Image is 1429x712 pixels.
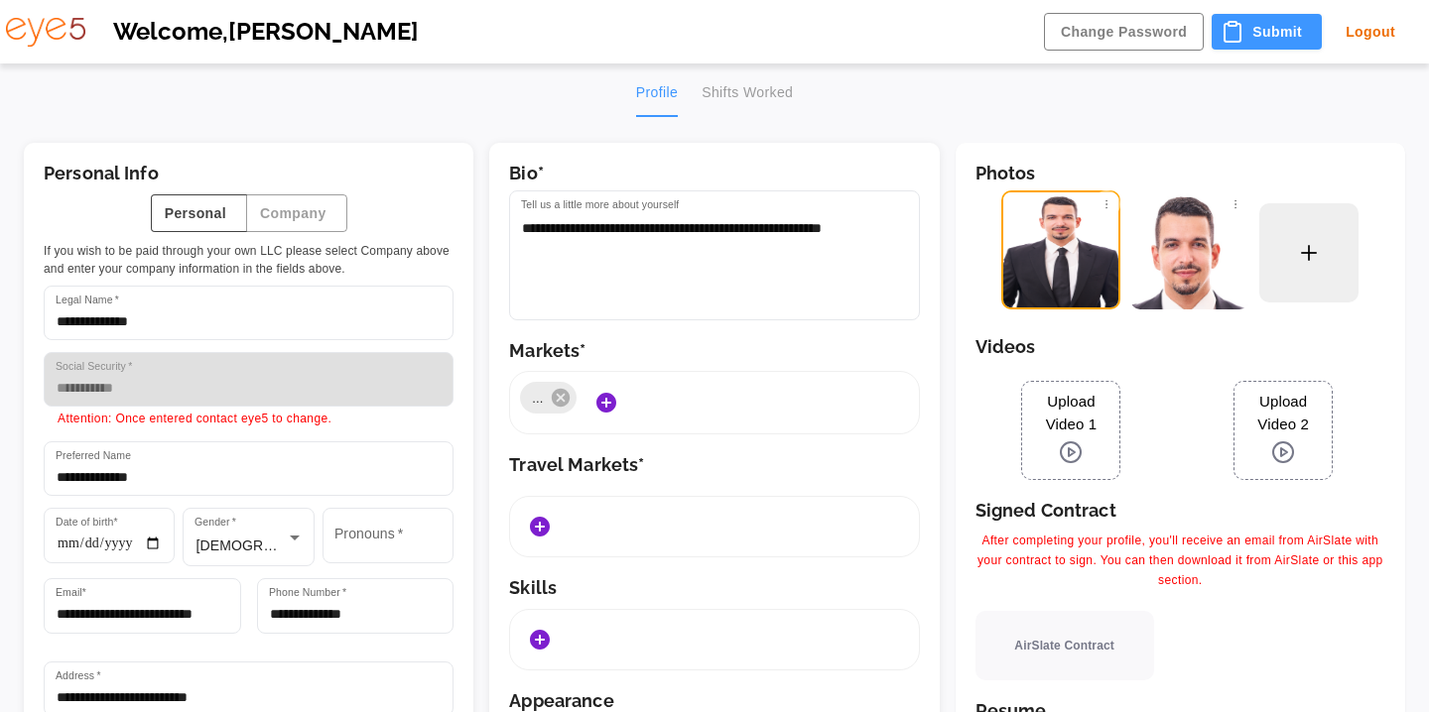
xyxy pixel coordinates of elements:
[1032,391,1109,435] span: Upload Video 1
[56,359,132,374] label: Social Security
[520,389,555,409] span: ...
[521,197,679,212] label: Tell us a little more about yourself
[975,500,1385,522] h6: Signed Contract
[246,194,347,233] button: Company
[509,454,919,476] h6: Travel Markets*
[44,163,454,184] h6: Personal Info
[520,507,560,546] button: Add Markets
[1044,13,1204,52] button: Change Password
[113,18,1016,47] h5: Welcome, [PERSON_NAME]
[1093,190,1120,218] button: Options
[56,293,119,307] label: Legal Name
[975,336,1385,358] h6: Videos
[1244,391,1322,435] span: Upload Video 2
[151,194,247,233] button: Personal
[586,383,626,422] button: Add Markets
[195,515,236,530] label: Gender
[520,620,560,659] button: Add Skills
[269,585,346,600] label: Phone Number
[184,509,313,565] div: [DEMOGRAPHIC_DATA]
[509,577,919,599] h6: Skills
[56,515,118,530] label: Date of birth*
[44,194,454,233] div: outlined button group
[1222,190,1249,218] button: Options
[58,412,331,425] span: Attention: Once entered contact eye5 to change.
[56,448,131,463] label: Preferred Name
[1212,14,1322,51] button: Submit
[509,340,919,362] h6: Markets*
[56,668,101,683] label: Address
[1001,190,1120,309] img: CeeProofsEdits_9.jpg
[520,382,576,414] div: ...
[44,242,454,278] span: If you wish to be paid through your own LLC please select Company above and enter your company in...
[509,690,919,712] h6: Appearance
[6,18,85,47] img: eye5
[975,163,1385,184] h6: Photos
[975,532,1385,591] span: After completing your profile, you'll receive an email from AirSlate with your contract to sign. ...
[1130,190,1249,309] img: cropped-image-1752605234299.jpg
[636,69,678,117] button: Profile
[1014,637,1114,654] span: AirSlate Contract
[1330,14,1411,51] button: Logout
[56,585,86,600] label: Email*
